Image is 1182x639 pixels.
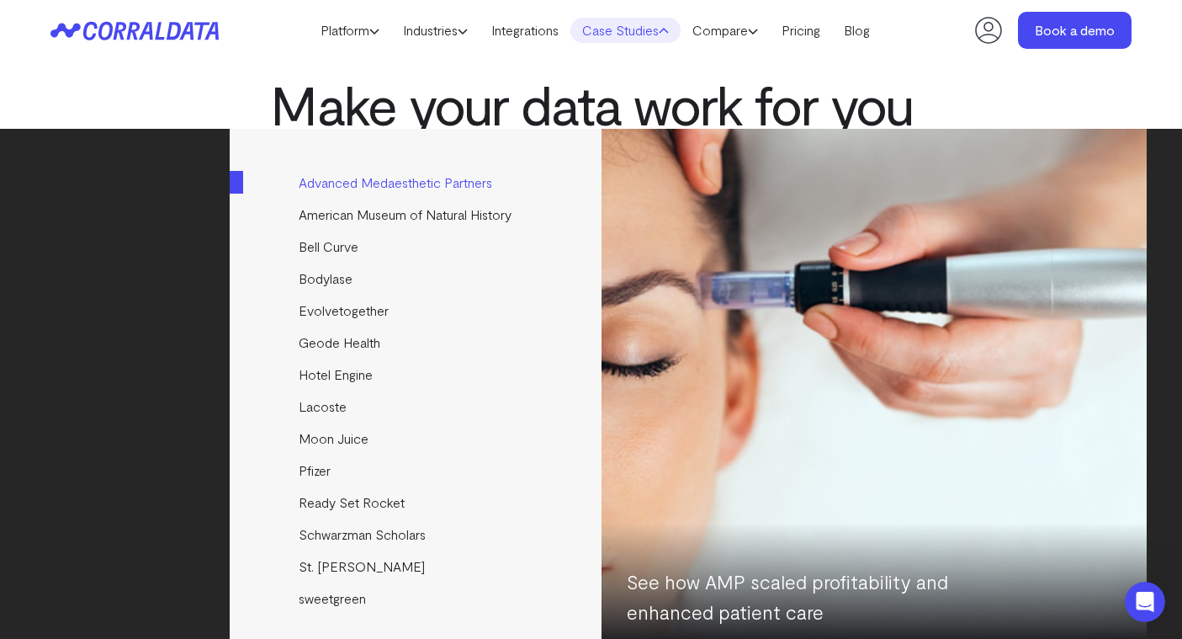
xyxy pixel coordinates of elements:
[230,583,604,615] a: sweetgreen
[230,295,604,327] a: Evolvetogether
[570,18,681,43] a: Case Studies
[480,18,570,43] a: Integrations
[230,487,604,519] a: Ready Set Rocket
[230,263,604,295] a: Bodylase
[230,391,604,423] a: Lacoste
[627,567,1005,627] p: See how AMP scaled profitability and enhanced patient care
[681,18,770,43] a: Compare
[309,18,391,43] a: Platform
[230,455,604,487] a: Pfizer
[230,423,604,455] a: Moon Juice
[770,18,832,43] a: Pricing
[230,359,604,391] a: Hotel Engine
[230,519,604,551] a: Schwarzman Scholars
[1018,12,1132,49] a: Book a demo
[230,327,604,359] a: Geode Health
[832,18,882,43] a: Blog
[1125,582,1165,622] iframe: Intercom live chat
[230,199,604,231] a: American Museum of Natural History
[230,231,604,263] a: Bell Curve
[230,551,604,583] a: St. [PERSON_NAME]
[248,74,935,135] h1: Make your data work for you
[230,167,604,199] a: Advanced Medaesthetic Partners
[391,18,480,43] a: Industries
